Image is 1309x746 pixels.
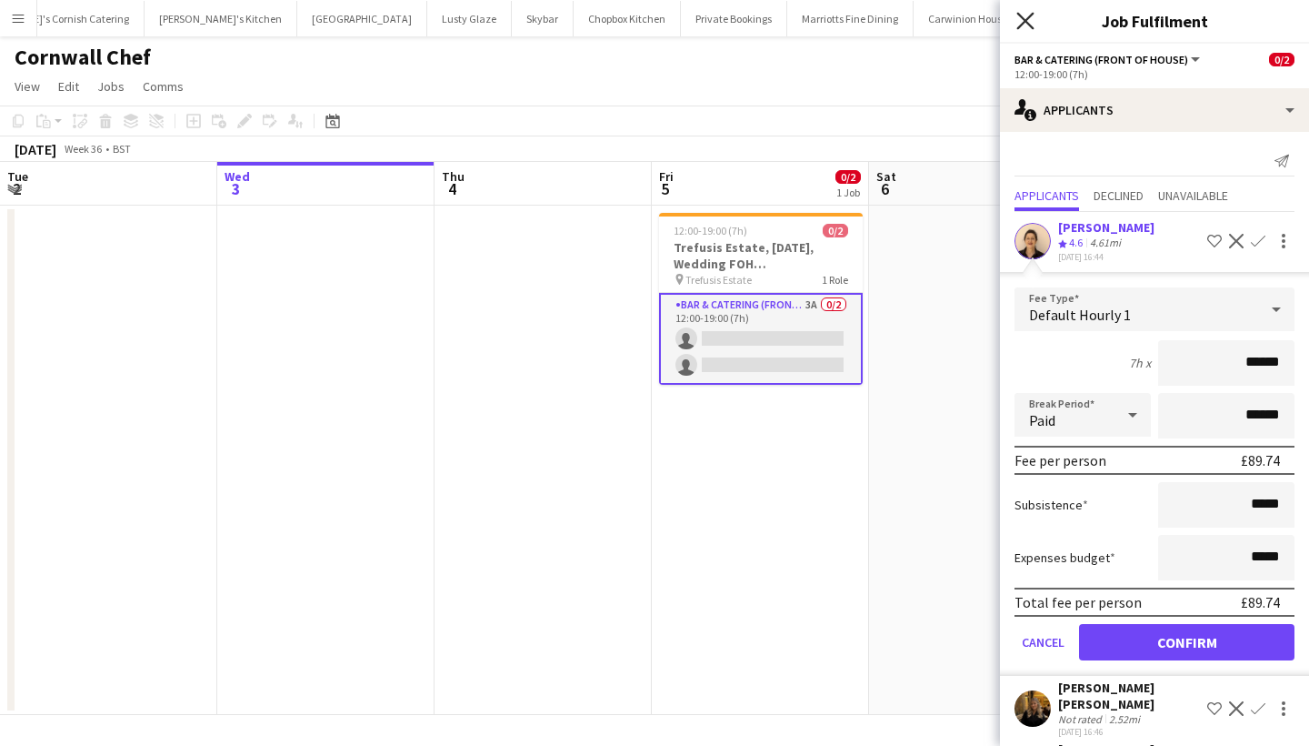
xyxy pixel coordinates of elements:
[1014,67,1294,81] div: 12:00-19:00 (7h)
[1158,189,1228,202] span: Unavailable
[1014,497,1088,513] label: Subsistence
[674,224,747,237] span: 12:00-19:00 (7h)
[1058,219,1154,236] div: [PERSON_NAME]
[1269,53,1294,66] span: 0/2
[1086,236,1124,251] div: 4.61mi
[15,140,56,158] div: [DATE]
[58,78,79,95] span: Edit
[5,178,28,199] span: 2
[659,213,863,385] app-job-card: 12:00-19:00 (7h)0/2Trefusis Estate, [DATE], Wedding FOH ([GEOGRAPHIC_DATA] Chef) Trefusis Estate1...
[656,178,674,199] span: 5
[145,1,297,36] button: [PERSON_NAME]'s Kitchen
[1058,680,1200,712] div: [PERSON_NAME] [PERSON_NAME]
[874,178,896,199] span: 6
[113,142,131,156] div: BST
[681,1,787,36] button: Private Bookings
[659,293,863,385] app-card-role: Bar & Catering (Front of House)3A0/212:00-19:00 (7h)
[90,75,132,98] a: Jobs
[1079,624,1294,660] button: Confirm
[1058,251,1154,263] div: [DATE] 16:44
[7,75,47,98] a: View
[659,168,674,185] span: Fri
[1094,189,1144,202] span: Declined
[297,1,427,36] button: [GEOGRAPHIC_DATA]
[836,186,860,199] div: 1 Job
[51,75,86,98] a: Edit
[1058,712,1105,726] div: Not rated
[97,78,125,95] span: Jobs
[1014,53,1188,66] span: Bar & Catering (Front of House)
[427,1,512,36] button: Lusty Glaze
[1029,306,1131,324] span: Default Hourly 1
[15,78,40,95] span: View
[1058,726,1200,738] div: [DATE] 16:46
[1014,593,1142,611] div: Total fee per person
[914,1,1023,36] button: Carwinion House
[1000,88,1309,132] div: Applicants
[1029,411,1055,429] span: Paid
[135,75,191,98] a: Comms
[1241,451,1280,469] div: £89.74
[439,178,465,199] span: 4
[225,168,250,185] span: Wed
[222,178,250,199] span: 3
[835,170,861,184] span: 0/2
[60,142,105,156] span: Week 36
[143,78,184,95] span: Comms
[1014,189,1079,202] span: Applicants
[787,1,914,36] button: Marriotts Fine Dining
[659,239,863,272] h3: Trefusis Estate, [DATE], Wedding FOH ([GEOGRAPHIC_DATA] Chef)
[1014,451,1106,469] div: Fee per person
[685,273,752,287] span: Trefusis Estate
[1014,549,1115,566] label: Expenses budget
[15,44,151,71] h1: Cornwall Chef
[1000,9,1309,33] h3: Job Fulfilment
[1069,236,1083,249] span: 4.6
[442,168,465,185] span: Thu
[7,168,28,185] span: Tue
[1129,355,1151,371] div: 7h x
[1241,593,1280,611] div: £89.74
[574,1,681,36] button: Chopbox Kitchen
[512,1,574,36] button: Skybar
[822,273,848,287] span: 1 Role
[1014,53,1203,66] button: Bar & Catering (Front of House)
[1105,712,1144,726] div: 2.52mi
[1014,624,1072,660] button: Cancel
[823,224,848,237] span: 0/2
[876,168,896,185] span: Sat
